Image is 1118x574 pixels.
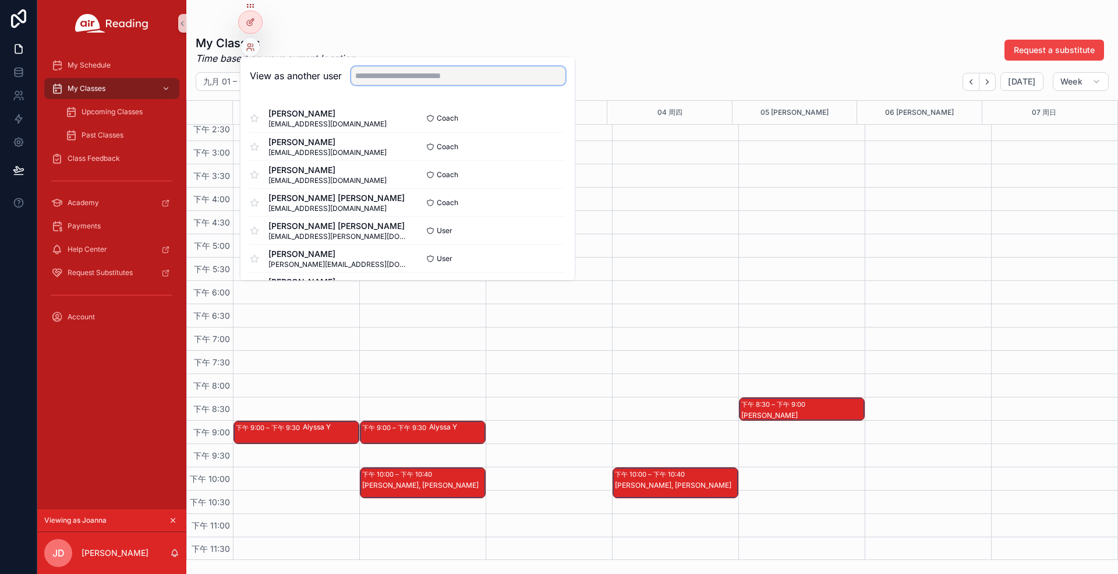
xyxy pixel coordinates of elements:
span: 下午 11:30 [189,544,233,554]
div: [PERSON_NAME], [PERSON_NAME] [615,481,737,490]
div: 下午 10:00 – 下午 10:40 [362,469,435,480]
span: Upcoming Classes [82,107,143,117]
span: 下午 7:30 [191,357,233,367]
button: Week [1053,72,1109,91]
span: 下午 3:30 [190,171,233,181]
div: [PERSON_NAME], [PERSON_NAME] [362,481,484,490]
a: Class Feedback [44,148,179,169]
span: [PERSON_NAME] [268,276,387,288]
span: 下午 4:00 [190,194,233,204]
button: Next [979,73,996,91]
span: Week [1060,76,1082,87]
span: 下午 9:00 [190,427,233,437]
span: JD [52,546,65,560]
span: [EMAIL_ADDRESS][DOMAIN_NAME] [268,176,387,185]
button: 05 [PERSON_NAME] [760,101,829,124]
button: 04 周四 [657,101,682,124]
span: 下午 7:00 [191,334,233,344]
button: Request a substitute [1004,40,1104,61]
span: [EMAIL_ADDRESS][DOMAIN_NAME] [268,119,387,129]
span: [PERSON_NAME] [268,136,387,148]
button: 06 [PERSON_NAME] [885,101,954,124]
div: 下午 9:00 – 下午 9:30 [236,422,303,434]
p: [PERSON_NAME] [82,547,148,559]
span: Coach [437,114,458,123]
span: [PERSON_NAME][EMAIL_ADDRESS][DOMAIN_NAME] [268,260,408,269]
span: [EMAIL_ADDRESS][DOMAIN_NAME] [268,148,387,157]
em: Time based on your current location [196,51,355,65]
span: [EMAIL_ADDRESS][DOMAIN_NAME] [268,204,405,213]
div: Alyssa Y [429,422,484,432]
span: 下午 4:30 [190,217,233,227]
span: Request a substitute [1014,44,1095,56]
span: Coach [437,170,458,179]
a: My Classes [44,78,179,99]
span: 下午 5:30 [191,264,233,274]
span: Help Center [68,245,107,254]
a: Request Substitutes [44,262,179,283]
h2: 九月 01 – 07 [203,76,249,87]
div: 下午 8:30 – 下午 9:00[PERSON_NAME] [740,398,864,420]
a: Help Center [44,239,179,260]
span: [PERSON_NAME] [268,164,387,176]
button: [DATE] [1000,72,1043,91]
div: scrollable content [37,47,186,343]
a: Past Classes [58,125,179,146]
div: 下午 9:00 – 下午 9:30 [362,422,429,434]
span: Past Classes [82,131,123,140]
span: [PERSON_NAME] [PERSON_NAME] [268,192,405,204]
span: Coach [437,142,458,152]
span: Account [68,312,95,322]
div: 下午 9:00 – 下午 9:30Alyssa Y [234,421,359,443]
span: 下午 9:30 [190,450,233,460]
a: My Schedule [44,55,179,76]
div: Alyssa Y [303,422,358,432]
span: Viewing as Joanna [44,516,107,525]
span: My Classes [68,84,105,93]
a: Academy [44,192,179,213]
a: Payments [44,216,179,237]
img: App logo [75,14,148,33]
span: 下午 6:30 [190,311,233,321]
span: [EMAIL_ADDRESS][PERSON_NAME][DOMAIN_NAME] [268,232,408,241]
span: [PERSON_NAME] [268,108,387,119]
div: 下午 10:00 – 下午 10:40[PERSON_NAME], [PERSON_NAME] [613,468,738,498]
h1: My Classes [196,35,355,51]
span: 下午 10:30 [187,497,233,507]
div: 下午 9:00 – 下午 9:30Alyssa Y [360,421,485,443]
span: User [437,226,452,235]
span: 下午 2:30 [190,124,233,134]
span: 下午 11:00 [189,520,233,530]
span: 下午 6:00 [190,287,233,297]
div: [PERSON_NAME] [741,411,864,420]
a: Account [44,307,179,328]
span: Request Substitutes [68,268,133,277]
span: [DATE] [1008,76,1035,87]
span: Coach [437,198,458,207]
span: 下午 10:00 [187,474,233,484]
span: My Schedule [68,61,111,70]
span: User [437,254,452,263]
span: [PERSON_NAME] [PERSON_NAME] [268,220,408,232]
span: Class Feedback [68,154,120,163]
button: Back [963,73,979,91]
span: 下午 8:00 [190,381,233,390]
span: 下午 8:30 [190,404,233,414]
div: 下午 10:00 – 下午 10:40[PERSON_NAME], [PERSON_NAME] [360,468,485,498]
h2: View as another user [250,69,342,83]
span: 下午 5:00 [191,241,233,251]
button: 07 周日 [1032,101,1056,124]
span: Payments [68,221,101,231]
span: Academy [68,198,99,207]
div: 下午 8:30 – 下午 9:00 [741,399,808,410]
a: Upcoming Classes [58,101,179,122]
div: 下午 10:00 – 下午 10:40 [615,469,688,480]
span: 下午 3:00 [190,147,233,157]
span: [PERSON_NAME] [268,248,408,260]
